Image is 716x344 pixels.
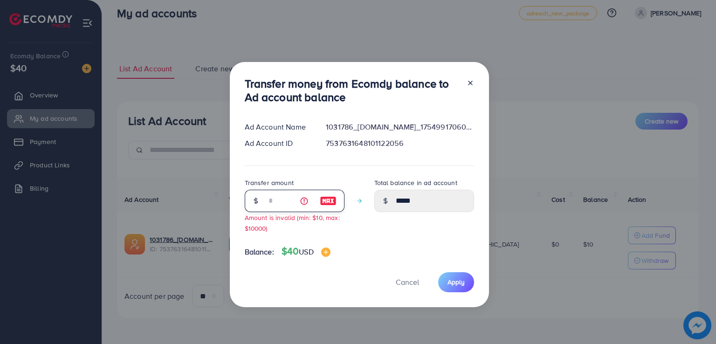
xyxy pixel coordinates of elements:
[245,213,340,233] small: Amount is invalid (min: $10, max: $10000)
[282,246,330,257] h4: $40
[384,272,431,292] button: Cancel
[245,178,294,187] label: Transfer amount
[321,248,330,257] img: image
[320,195,337,206] img: image
[237,138,319,149] div: Ad Account ID
[237,122,319,132] div: Ad Account Name
[318,138,481,149] div: 7537631648101122056
[245,247,274,257] span: Balance:
[318,122,481,132] div: 1031786_[DOMAIN_NAME]_1754991706026
[447,277,465,287] span: Apply
[396,277,419,287] span: Cancel
[299,247,313,257] span: USD
[374,178,457,187] label: Total balance in ad account
[438,272,474,292] button: Apply
[245,77,459,104] h3: Transfer money from Ecomdy balance to Ad account balance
